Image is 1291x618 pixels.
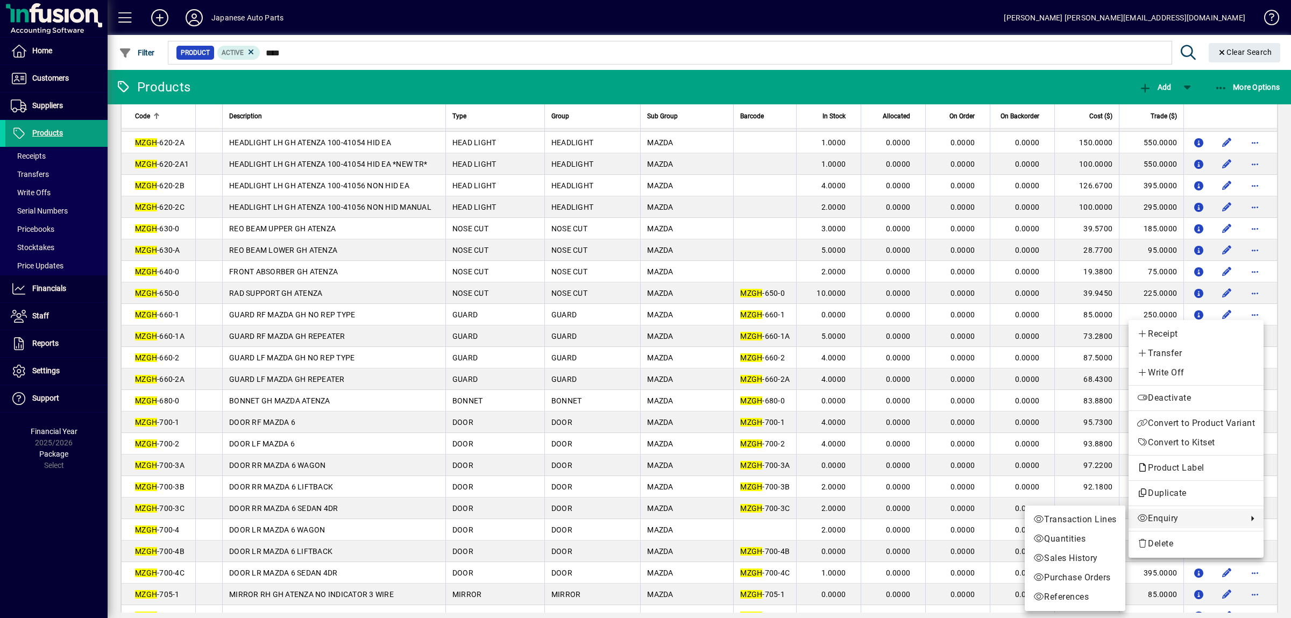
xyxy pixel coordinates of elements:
span: Purchase Orders [1033,571,1117,584]
span: References [1033,591,1117,603]
span: Delete [1137,537,1255,550]
span: Write Off [1137,366,1255,379]
span: Deactivate [1137,392,1255,404]
span: Convert to Kitset [1137,436,1255,449]
span: Enquiry [1137,512,1242,525]
span: Receipt [1137,328,1255,340]
span: Product Label [1137,463,1210,473]
span: Sales History [1033,552,1117,565]
span: Convert to Product Variant [1137,417,1255,430]
span: Duplicate [1137,487,1255,500]
span: Quantities [1033,532,1117,545]
span: Transaction Lines [1033,513,1117,526]
span: Transfer [1137,347,1255,360]
button: Deactivate product [1129,388,1264,408]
